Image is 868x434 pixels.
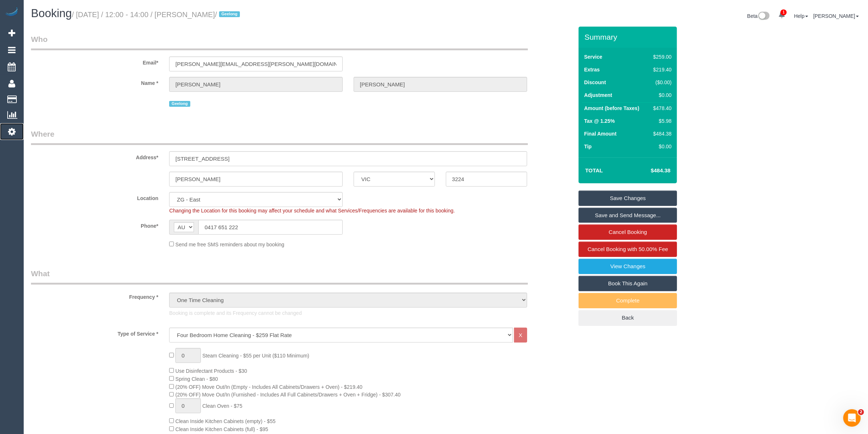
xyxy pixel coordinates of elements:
[650,53,672,60] div: $259.00
[31,34,528,50] legend: Who
[175,418,276,424] span: Clean Inside Kitchen Cabinets (empty) - $55
[446,172,527,187] input: Post Code*
[584,117,615,125] label: Tax @ 1.25%
[169,208,455,214] span: Changing the Location for this booking may affect your schedule and what Services/Frequencies are...
[175,242,284,247] span: Send me free SMS reminders about my booking
[169,77,343,92] input: First Name*
[650,143,672,150] div: $0.00
[72,11,242,19] small: / [DATE] / 12:00 - 14:00 / [PERSON_NAME]
[747,13,770,19] a: Beta
[781,9,787,15] span: 1
[26,291,164,301] label: Frequency *
[31,268,528,285] legend: What
[579,191,677,206] a: Save Changes
[843,409,861,427] iframe: Intercom live chat
[354,77,527,92] input: Last Name*
[584,130,616,137] label: Final Amount
[579,208,677,223] a: Save and Send Message...
[26,192,164,202] label: Location
[650,105,672,112] div: $478.40
[579,224,677,240] a: Cancel Booking
[26,56,164,66] label: Email*
[584,105,639,112] label: Amount (before Taxes)
[175,368,247,374] span: Use Disinfectant Products - $30
[584,53,602,60] label: Service
[584,66,600,73] label: Extras
[650,66,672,73] div: $219.40
[579,276,677,291] a: Book This Again
[650,117,672,125] div: $5.98
[584,91,612,99] label: Adjustment
[579,242,677,257] a: Cancel Booking with 50.00% Fee
[585,167,603,173] strong: Total
[175,426,268,432] span: Clean Inside Kitchen Cabinets (full) - $95
[4,7,19,17] img: Automaid Logo
[584,143,592,150] label: Tip
[169,309,527,317] p: Booking is complete and its Frequency cannot be changed
[198,220,343,235] input: Phone*
[579,310,677,325] a: Back
[26,328,164,337] label: Type of Service *
[588,246,668,252] span: Cancel Booking with 50.00% Fee
[175,376,218,382] span: Spring Clean - $80
[169,56,343,71] input: Email*
[202,353,309,359] span: Steam Cleaning - $55 per Unit ($110 Minimum)
[629,168,670,174] h4: $484.38
[215,11,242,19] span: /
[169,101,190,107] span: Geelong
[650,130,672,137] div: $484.38
[31,129,528,145] legend: Where
[26,151,164,161] label: Address*
[31,7,72,20] span: Booking
[175,392,401,398] span: (20% OFF) Move Out/In (Furnished - Includes All Full Cabinets/Drawers + Oven + Fridge) - $307.40
[202,403,242,409] span: Clean Oven - $75
[169,172,343,187] input: Suburb*
[219,11,240,17] span: Geelong
[813,13,859,19] a: [PERSON_NAME]
[650,79,672,86] div: ($0.00)
[650,91,672,99] div: $0.00
[175,384,362,390] span: (20% OFF) Move Out/In (Empty - Includes All Cabinets/Drawers + Oven) - $219.40
[26,77,164,87] label: Name *
[794,13,808,19] a: Help
[584,33,673,41] h3: Summary
[775,7,789,23] a: 1
[579,259,677,274] a: View Changes
[26,220,164,230] label: Phone*
[758,12,770,21] img: New interface
[858,409,864,415] span: 2
[584,79,606,86] label: Discount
